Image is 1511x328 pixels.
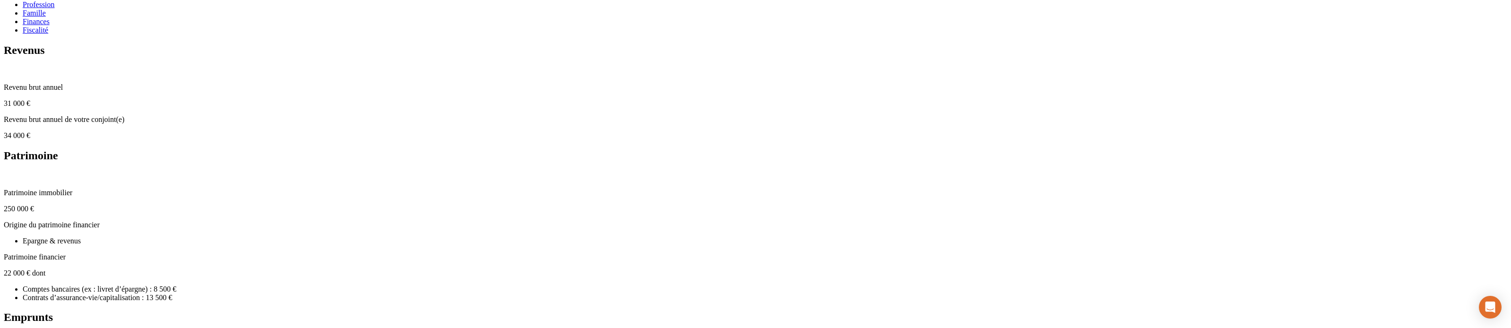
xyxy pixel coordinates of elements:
[4,83,1507,92] p: Revenu brut annuel
[4,269,45,277] span: 22 000 € dont
[23,293,1507,302] li: Contrats d’assurance-vie/capitalisation : 13 500 €
[4,311,1507,324] h2: Emprunts
[4,189,1507,197] p: Patrimoine immobilier
[23,17,1507,26] a: Finances
[23,0,1507,9] a: Profession
[4,99,30,107] span: 31 000 €
[4,131,30,139] span: 34 000 €
[23,9,1507,17] a: Famille
[23,237,1507,245] li: Epargne & revenus
[4,205,34,213] span: 250 000 €
[1479,296,1502,319] div: Ouvrir le Messenger Intercom
[23,26,1507,35] a: Fiscalité
[4,253,1507,261] p: Patrimoine financier
[4,44,1507,57] h2: Revenus
[4,221,1507,229] p: Origine du patrimoine financier
[4,149,1507,162] h2: Patrimoine
[4,115,1507,124] p: Revenu brut annuel de votre conjoint(e)
[23,285,1507,293] li: Comptes bancaires (ex : livret d’épargne) : 8 500 €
